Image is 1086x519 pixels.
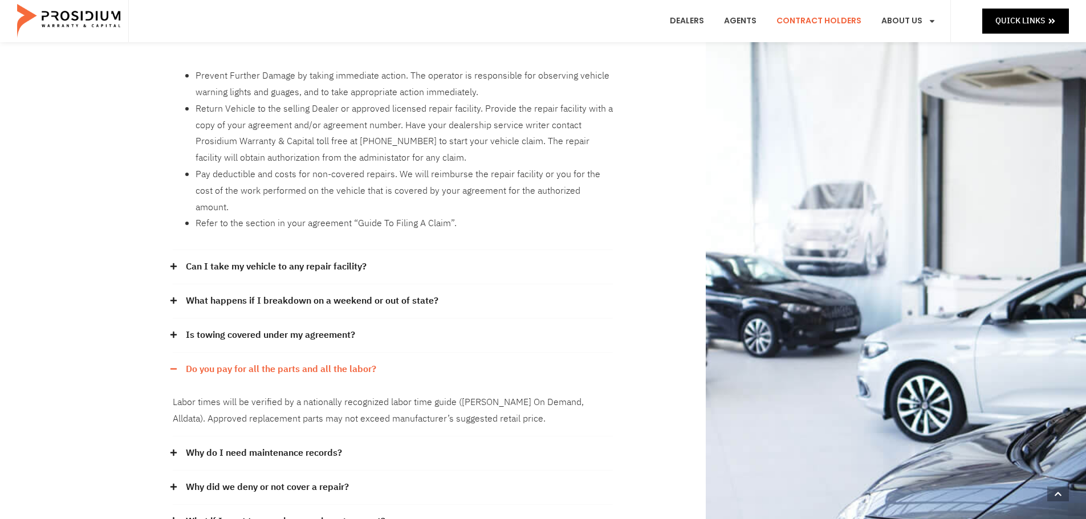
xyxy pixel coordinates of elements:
span: Quick Links [995,14,1045,28]
div: Is towing covered under my agreement? [173,318,613,353]
a: Do you pay for all the parts and all the labor? [186,361,376,378]
div: Why do I need maintenance records? [173,436,613,471]
li: Prevent Further Damage by taking immediate action. The operator is responsible for observing vehi... [196,68,613,101]
div: What happens if I breakdown on a weekend or out of state? [173,284,613,318]
a: Can I take my vehicle to any repair facility? [186,259,367,275]
div: Why did we deny or not cover a repair? [173,471,613,505]
a: Is towing covered under my agreement? [186,327,355,344]
div: Do you pay for all the parts and all the labor? [173,386,613,436]
li: Return Vehicle to the selling Dealer or approved licensed repair facility. Provide the repair fac... [196,101,613,166]
div: Do you pay for all the parts and all the labor? [173,353,613,386]
li: Refer to the section in your agreement “Guide To Filing A Claim”. [196,215,613,232]
li: Pay deductible and costs for non-covered repairs. We will reimburse the repair facility or you fo... [196,166,613,215]
div: How do I make a claim? [173,50,613,250]
a: Why do I need maintenance records? [186,445,342,461]
a: What happens if I breakdown on a weekend or out of state? [186,293,438,309]
a: Quick Links [982,9,1069,33]
a: Why did we deny or not cover a repair? [186,479,349,496]
div: Can I take my vehicle to any repair facility? [173,250,613,284]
